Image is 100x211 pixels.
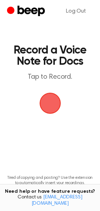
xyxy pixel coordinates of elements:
[40,93,61,114] img: Beep Logo
[4,195,96,207] span: Contact us
[13,73,87,82] p: Tap to Record.
[6,175,94,186] p: Tired of copying and pasting? Use the extension to automatically insert your recordings.
[13,45,87,67] h1: Record a Voice Note for Docs
[32,195,82,206] a: [EMAIL_ADDRESS][DOMAIN_NAME]
[59,3,93,20] a: Log Out
[7,5,47,18] a: Beep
